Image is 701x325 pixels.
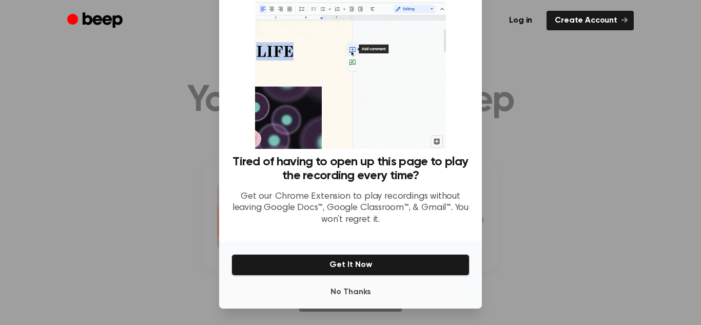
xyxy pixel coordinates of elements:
[231,191,470,226] p: Get our Chrome Extension to play recordings without leaving Google Docs™, Google Classroom™, & Gm...
[501,11,540,30] a: Log in
[231,155,470,183] h3: Tired of having to open up this page to play the recording every time?
[231,254,470,276] button: Get It Now
[547,11,634,30] a: Create Account
[231,282,470,302] button: No Thanks
[67,11,125,31] a: Beep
